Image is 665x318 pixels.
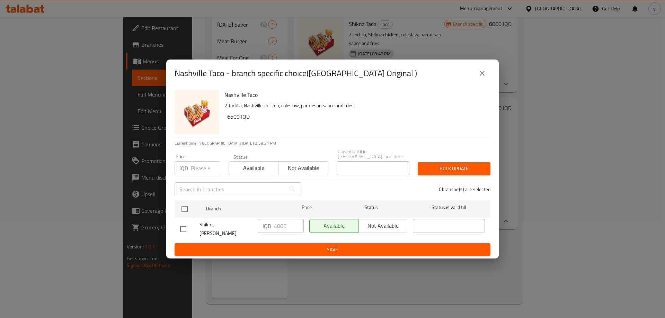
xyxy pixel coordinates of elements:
[474,65,490,82] button: close
[439,186,490,193] p: 0 branche(s) are selected
[175,182,285,196] input: Search in branches
[224,90,485,100] h6: Nashville Taco
[191,161,220,175] input: Please enter price
[179,164,188,172] p: IQD
[335,203,407,212] span: Status
[281,163,325,173] span: Not available
[413,203,485,212] span: Status is valid till
[227,112,485,121] h6: 6500 IQD
[224,101,485,110] p: 2 Tortilla, Nashville chicken, coleslaw, parmesan sauce and fries
[199,220,252,238] span: Shiknz, [PERSON_NAME]
[263,222,271,230] p: IQD
[175,140,490,146] p: Current time in [GEOGRAPHIC_DATA] is [DATE] 2:59:21 PM
[418,162,490,175] button: Bulk update
[232,163,276,173] span: Available
[180,245,485,254] span: Save
[206,205,278,213] span: Branch
[229,161,278,175] button: Available
[274,219,304,233] input: Please enter price
[175,90,219,134] img: Nashville Taco
[423,164,485,173] span: Bulk update
[175,68,417,79] h2: Nashville Taco - branch specific choice([GEOGRAPHIC_DATA] Original )
[175,243,490,256] button: Save
[284,203,330,212] span: Price
[278,161,328,175] button: Not available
